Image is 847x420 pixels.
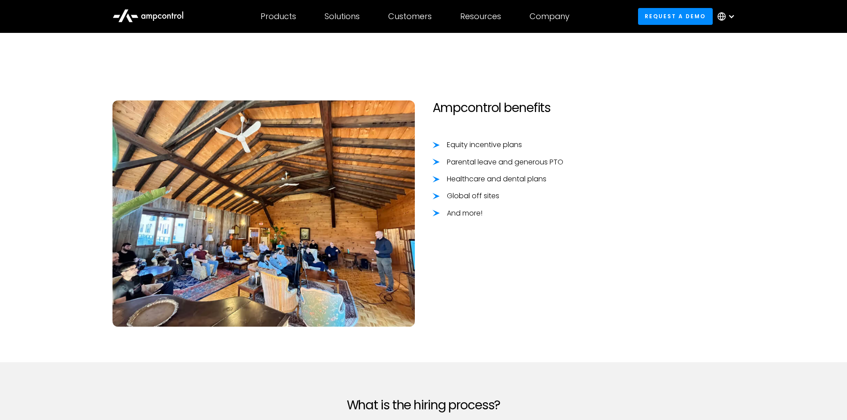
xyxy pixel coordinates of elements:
[273,398,575,413] h2: What is the hiring process?
[388,12,432,21] div: Customers
[325,12,360,21] div: Solutions
[530,12,570,21] div: Company
[447,208,482,218] div: And more!
[460,12,501,21] div: Resources
[261,12,296,21] div: Products
[638,8,713,24] a: Request a demo
[433,100,735,116] h2: Ampcontrol benefits
[447,140,522,150] div: Equity incentive plans
[447,174,546,184] div: Healthcare and dental plans
[447,191,499,201] div: Global off sites
[447,157,563,167] div: Parental leave and generous PTO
